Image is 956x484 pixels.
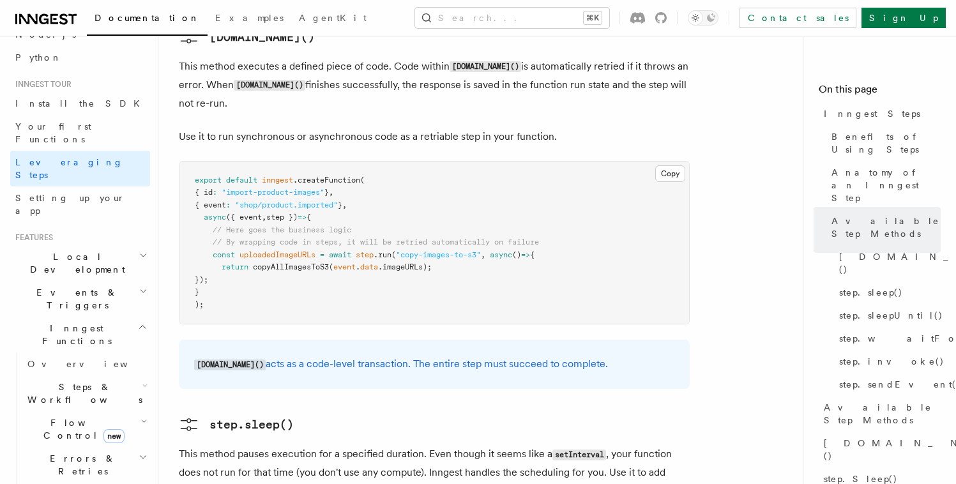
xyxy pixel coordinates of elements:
[22,352,150,375] a: Overview
[819,102,941,125] a: Inngest Steps
[396,250,481,259] span: "copy-images-to-s3"
[298,213,307,222] span: =>
[299,13,367,23] span: AgentKit
[22,447,150,483] button: Errors & Retries
[834,281,941,304] a: step.sleep()
[10,245,150,281] button: Local Development
[95,13,200,23] span: Documentation
[356,262,360,271] span: .
[22,411,150,447] button: Flow Controlnew
[307,213,311,222] span: {
[179,128,690,146] p: Use it to run synchronous or asynchronous code as a retriable step in your function.
[15,52,62,63] span: Python
[194,355,674,374] p: acts as a code-level transaction. The entire step must succeed to complete.
[819,432,941,467] a: [DOMAIN_NAME]()
[213,188,217,197] span: :
[584,11,602,24] kbd: ⌘K
[342,200,347,209] span: ,
[834,350,941,373] a: step.invoke()
[831,166,941,204] span: Anatomy of an Inngest Step
[320,250,324,259] span: =
[195,188,213,197] span: { id
[826,209,941,245] a: Available Step Methods
[819,82,941,102] h4: On this page
[262,213,266,222] span: ,
[213,250,235,259] span: const
[831,215,941,240] span: Available Step Methods
[329,188,333,197] span: ,
[826,125,941,161] a: Benefits of Using Steps
[839,309,943,322] span: step.sleepUntil()
[208,4,291,34] a: Examples
[266,213,298,222] span: step })
[15,121,91,144] span: Your first Functions
[512,250,521,259] span: ()
[481,250,485,259] span: ,
[10,232,53,243] span: Features
[740,8,856,28] a: Contact sales
[27,359,159,369] span: Overview
[10,322,138,347] span: Inngest Functions
[391,250,396,259] span: (
[213,238,539,246] span: // By wrapping code in steps, it will be retried automatically on failure
[15,157,123,180] span: Leveraging Steps
[235,200,338,209] span: "shop/product.imported"
[226,213,262,222] span: ({ event
[374,250,391,259] span: .run
[22,375,150,411] button: Steps & Workflows
[490,250,512,259] span: async
[839,286,903,299] span: step.sleep()
[688,10,718,26] button: Toggle dark mode
[450,61,521,72] code: [DOMAIN_NAME]()
[262,176,293,185] span: inngest
[195,176,222,185] span: export
[824,401,941,427] span: Available Step Methods
[333,262,356,271] span: event
[226,176,257,185] span: default
[10,281,150,317] button: Events & Triggers
[552,450,606,460] code: setInterval
[10,286,139,312] span: Events & Triggers
[378,262,432,271] span: .imageURLs);
[213,225,351,234] span: // Here goes the business logic
[15,193,125,216] span: Setting up your app
[195,287,199,296] span: }
[834,373,941,396] a: step.sendEvent()
[10,151,150,186] a: Leveraging Steps
[834,327,941,350] a: step.waitForEvent()
[222,262,248,271] span: return
[834,304,941,327] a: step.sleepUntil()
[194,359,266,370] code: [DOMAIN_NAME]()
[22,452,139,478] span: Errors & Retries
[179,57,690,112] p: This method executes a defined piece of code. Code within is automatically retried if it throws a...
[239,250,315,259] span: uploadedImageURLs
[360,262,378,271] span: data
[861,8,946,28] a: Sign Up
[291,4,374,34] a: AgentKit
[360,176,365,185] span: (
[10,317,150,352] button: Inngest Functions
[655,165,685,182] button: Copy
[215,13,284,23] span: Examples
[226,200,231,209] span: :
[824,107,920,120] span: Inngest Steps
[831,130,941,156] span: Benefits of Using Steps
[415,8,609,28] button: Search...⌘K
[87,4,208,36] a: Documentation
[195,300,204,309] span: );
[204,213,226,222] span: async
[195,275,208,284] span: });
[253,262,329,271] span: copyAllImagesToS3
[22,381,142,406] span: Steps & Workflows
[834,245,941,281] a: [DOMAIN_NAME]()
[10,186,150,222] a: Setting up your app
[179,27,315,47] a: [DOMAIN_NAME]()
[819,396,941,432] a: Available Step Methods
[10,92,150,115] a: Install the SDK
[329,262,333,271] span: (
[10,46,150,69] a: Python
[530,250,535,259] span: {
[356,250,374,259] span: step
[234,80,305,91] code: [DOMAIN_NAME]()
[22,416,140,442] span: Flow Control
